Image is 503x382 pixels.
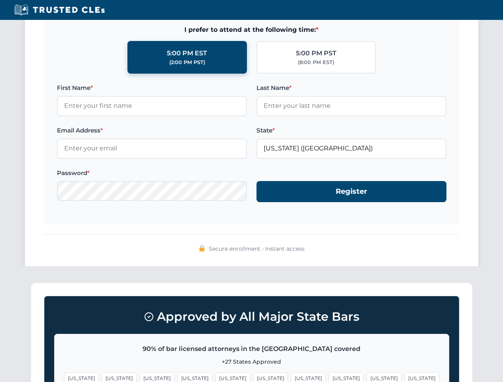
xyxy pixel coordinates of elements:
[256,126,446,135] label: State
[169,58,205,66] div: (2:00 PM PST)
[57,25,446,35] span: I prefer to attend at the following time:
[256,96,446,116] input: Enter your last name
[298,58,334,66] div: (8:00 PM EST)
[57,138,247,158] input: Enter your email
[199,245,205,251] img: 🔒
[12,4,107,16] img: Trusted CLEs
[64,357,439,366] p: +27 States Approved
[57,83,247,93] label: First Name
[167,48,207,58] div: 5:00 PM EST
[54,306,449,327] h3: Approved by All Major State Bars
[57,96,247,116] input: Enter your first name
[256,83,446,93] label: Last Name
[57,126,247,135] label: Email Address
[57,168,247,178] label: Password
[209,244,305,253] span: Secure enrollment • Instant access
[64,344,439,354] p: 90% of bar licensed attorneys in the [GEOGRAPHIC_DATA] covered
[296,48,337,58] div: 5:00 PM PST
[256,181,446,202] button: Register
[256,138,446,158] input: Florida (FL)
